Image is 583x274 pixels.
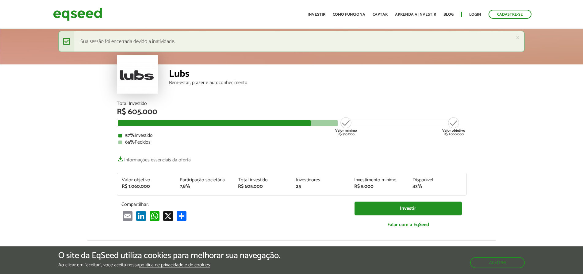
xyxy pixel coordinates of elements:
div: 43% [412,184,462,189]
div: Investidores [296,178,345,183]
div: Disponível [412,178,462,183]
a: Falar com a EqSeed [355,218,462,231]
div: Participação societária [180,178,229,183]
div: R$ 1.060.000 [442,117,465,136]
a: Share [175,210,188,221]
div: Investido [118,133,465,138]
img: EqSeed [53,6,102,22]
a: Cadastre-se [489,10,531,19]
div: Total Investido [117,101,466,106]
div: R$ 710.000 [335,117,358,136]
p: Compartilhar: [121,202,345,207]
a: LinkedIn [135,210,147,221]
a: Captar [373,13,388,17]
div: R$ 5.000 [354,184,403,189]
div: Pedidos [118,140,465,145]
div: Lubs [169,69,466,80]
button: Aceitar [470,257,525,268]
strong: Valor mínimo [335,128,357,133]
div: Valor objetivo [122,178,171,183]
strong: 57% [125,131,135,140]
strong: Valor objetivo [442,128,465,133]
a: política de privacidade e de cookies [139,263,210,268]
strong: 65% [125,138,135,146]
a: WhatsApp [148,210,161,221]
a: Aprenda a investir [395,13,436,17]
a: Investir [308,13,325,17]
a: Blog [443,13,454,17]
h5: O site da EqSeed utiliza cookies para melhorar sua navegação. [58,251,280,260]
div: R$ 605.000 [238,184,287,189]
div: R$ 1.060.000 [122,184,171,189]
a: Como funciona [333,13,365,17]
div: R$ 605.000 [117,108,466,116]
a: X [162,210,174,221]
div: Bem-estar, prazer e autoconhecimento [169,80,466,85]
a: × [516,34,520,41]
p: Ao clicar em "aceitar", você aceita nossa . [58,262,280,268]
div: 25 [296,184,345,189]
a: Informações essenciais da oferta [117,154,191,163]
div: Total investido [238,178,287,183]
div: Investimento mínimo [354,178,403,183]
div: 7,8% [180,184,229,189]
div: Sua sessão foi encerrada devido a inatividade. [58,31,525,52]
a: Email [121,210,134,221]
a: Investir [355,202,462,215]
a: Login [469,13,481,17]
